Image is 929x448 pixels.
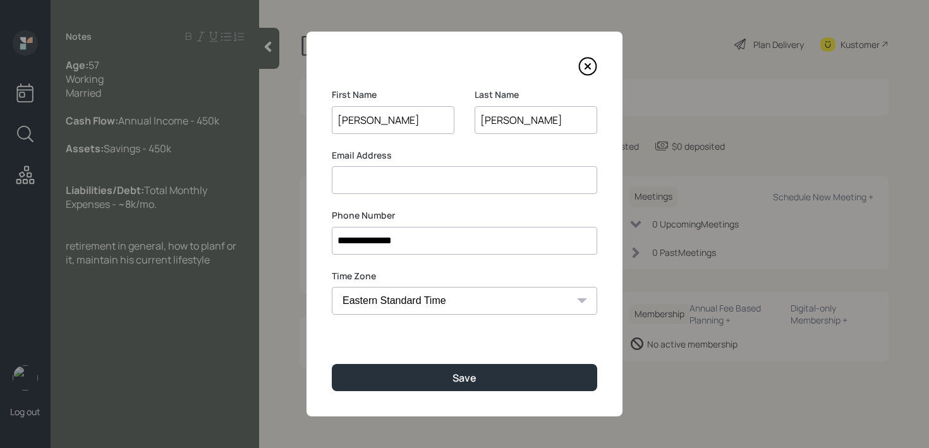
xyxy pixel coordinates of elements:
[332,209,597,222] label: Phone Number
[332,149,597,162] label: Email Address
[332,364,597,391] button: Save
[452,371,477,385] div: Save
[332,88,454,101] label: First Name
[332,270,597,282] label: Time Zone
[475,88,597,101] label: Last Name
